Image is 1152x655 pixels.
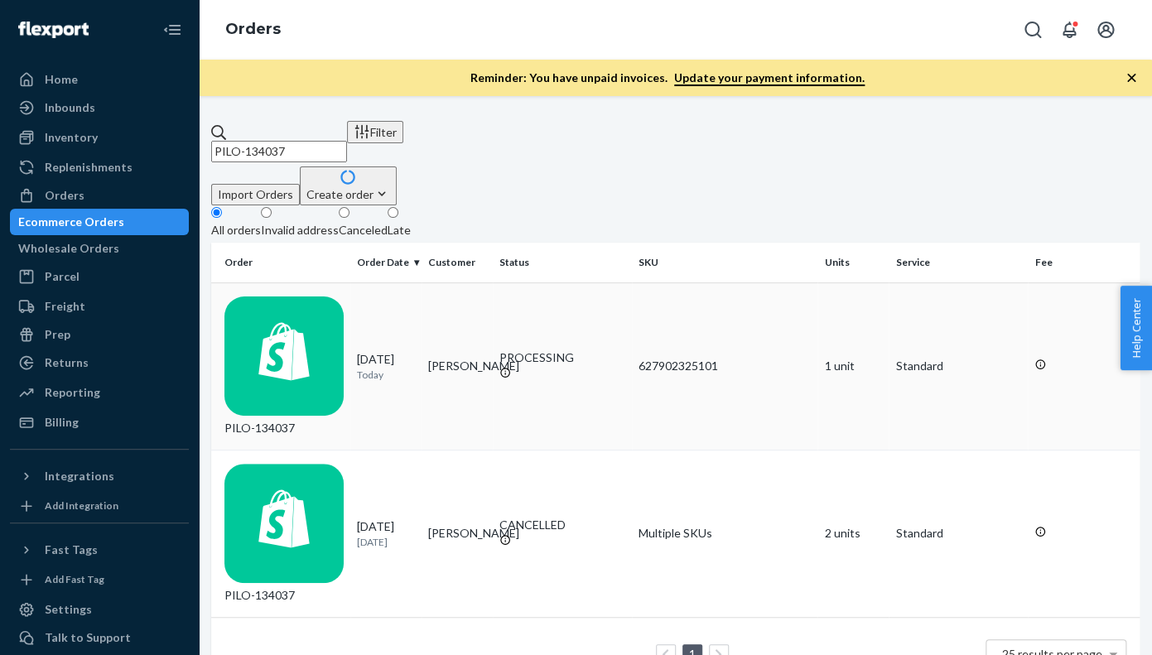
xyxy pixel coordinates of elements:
a: Settings [10,596,189,623]
a: Ecommerce Orders [10,209,189,235]
a: Inventory [10,124,189,151]
th: Order Date [350,243,422,282]
div: CANCELLED [499,517,625,533]
div: Filter [354,123,397,141]
input: Canceled [339,207,349,218]
a: Billing [10,409,189,436]
input: All orders [211,207,222,218]
a: Returns [10,349,189,376]
th: Units [817,243,889,282]
div: [DATE] [357,518,415,549]
div: Home [45,71,78,88]
div: Replenishments [45,159,133,176]
div: Settings [45,601,92,618]
a: Update your payment information. [674,70,865,86]
div: Integrations [45,468,114,484]
div: Invalid address [261,222,339,238]
a: Add Integration [10,496,189,516]
a: Add Fast Tag [10,570,189,590]
a: Parcel [10,263,189,290]
div: [DATE] [357,351,415,382]
a: Orders [10,182,189,209]
td: [PERSON_NAME] [422,282,493,450]
div: Prep [45,326,70,343]
a: Prep [10,321,189,348]
th: SKU [632,243,817,282]
button: Fast Tags [10,537,189,563]
div: Talk to Support [45,629,131,646]
a: Freight [10,293,189,320]
div: Billing [45,414,79,431]
div: 627902325101 [639,358,811,374]
td: Multiple SKUs [632,450,817,617]
div: PROCESSING [499,349,625,366]
p: Today [357,368,415,382]
p: Reminder: You have unpaid invoices. [470,70,865,86]
ol: breadcrumbs [212,6,294,54]
div: Orders [45,187,84,204]
div: Customer [428,255,486,269]
div: Wholesale Orders [18,240,119,257]
th: Status [493,243,632,282]
td: [PERSON_NAME] [422,450,493,617]
button: Create order [300,166,397,205]
button: Filter [347,121,403,143]
button: Help Center [1120,286,1152,370]
th: Service [889,243,1028,282]
p: Standard [895,358,1021,374]
div: Canceled [339,222,388,238]
p: [DATE] [357,535,415,549]
div: Inventory [45,129,98,146]
p: Standard [895,525,1021,542]
button: Open Search Box [1016,13,1049,46]
div: PILO-134037 [224,296,344,436]
div: Add Fast Tag [45,572,104,586]
input: Search orders [211,141,347,162]
a: Orders [225,20,281,38]
button: Close Navigation [156,13,189,46]
button: Integrations [10,463,189,489]
th: Order [211,243,350,282]
div: Inbounds [45,99,95,116]
div: Returns [45,354,89,371]
div: All orders [211,222,261,238]
button: Import Orders [211,184,300,205]
a: Reporting [10,379,189,406]
td: 1 unit [817,282,889,450]
button: Open notifications [1053,13,1086,46]
th: Fee [1028,243,1140,282]
a: Talk to Support [10,624,189,651]
div: Create order [306,185,390,203]
div: Freight [45,298,85,315]
div: Fast Tags [45,542,98,558]
div: Late [388,222,411,238]
div: Reporting [45,384,100,401]
a: Wholesale Orders [10,235,189,262]
a: Replenishments [10,154,189,181]
div: Ecommerce Orders [18,214,124,230]
a: Inbounds [10,94,189,121]
div: Parcel [45,268,80,285]
img: Flexport logo [18,22,89,38]
input: Invalid address [261,207,272,218]
td: 2 units [817,450,889,617]
div: PILO-134037 [224,464,344,604]
input: Late [388,207,398,218]
div: Add Integration [45,498,118,513]
a: Home [10,66,189,93]
button: Open account menu [1089,13,1122,46]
